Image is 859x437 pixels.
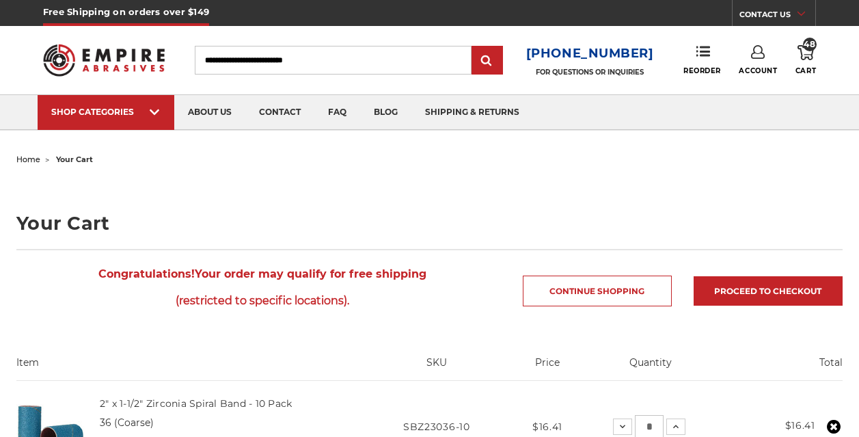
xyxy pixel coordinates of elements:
[43,36,165,84] img: Empire Abrasives
[56,155,93,164] span: your cart
[51,107,161,117] div: SHOP CATEGORIES
[803,38,817,51] span: 48
[720,356,843,380] th: Total
[245,95,314,130] a: contact
[359,356,515,380] th: SKU
[739,66,777,75] span: Account
[474,47,501,75] input: Submit
[526,68,654,77] p: FOR QUESTIONS OR INQUIRIES
[98,267,195,280] strong: Congratulations!
[532,421,562,433] span: $16.41
[16,261,508,314] span: Your order may qualify for free shipping
[100,416,154,430] dd: 36 (Coarse)
[100,397,292,410] a: 2" x 1-1/2" Zirconia Spiral Band - 10 Pack
[403,421,470,433] span: SBZ23036-10
[411,95,533,130] a: shipping & returns
[360,95,411,130] a: blog
[515,356,580,380] th: Price
[174,95,245,130] a: about us
[694,276,843,306] a: Proceed to checkout
[526,44,654,64] a: [PHONE_NUMBER]
[523,276,672,306] a: Continue Shopping
[580,356,720,380] th: Quantity
[739,7,815,26] a: CONTACT US
[795,66,816,75] span: Cart
[795,45,816,75] a: 48 Cart
[683,66,721,75] span: Reorder
[16,287,508,314] span: (restricted to specific locations).
[16,155,40,164] a: home
[16,356,359,380] th: Item
[683,45,721,75] a: Reorder
[16,214,843,233] h1: Your Cart
[785,419,815,432] strong: $16.41
[314,95,360,130] a: faq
